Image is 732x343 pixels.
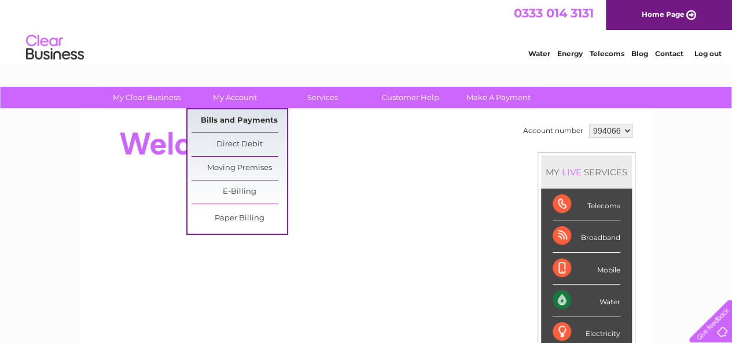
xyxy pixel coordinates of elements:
[655,49,683,58] a: Contact
[187,87,282,108] a: My Account
[694,49,721,58] a: Log out
[514,6,594,20] a: 0333 014 3131
[192,109,287,132] a: Bills and Payments
[363,87,458,108] a: Customer Help
[553,220,620,252] div: Broadband
[541,156,632,189] div: MY SERVICES
[560,167,584,178] div: LIVE
[590,49,624,58] a: Telecoms
[520,121,586,141] td: Account number
[192,207,287,230] a: Paper Billing
[451,87,546,108] a: Make A Payment
[553,285,620,316] div: Water
[192,133,287,156] a: Direct Debit
[99,87,194,108] a: My Clear Business
[192,157,287,180] a: Moving Premises
[553,253,620,285] div: Mobile
[93,6,640,56] div: Clear Business is a trading name of Verastar Limited (registered in [GEOGRAPHIC_DATA] No. 3667643...
[553,189,620,220] div: Telecoms
[557,49,583,58] a: Energy
[631,49,648,58] a: Blog
[528,49,550,58] a: Water
[25,30,84,65] img: logo.png
[192,180,287,204] a: E-Billing
[275,87,370,108] a: Services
